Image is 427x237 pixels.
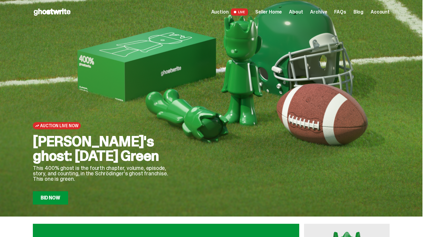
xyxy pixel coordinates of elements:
span: LIVE [231,8,248,16]
h2: [PERSON_NAME]'s ghost: [DATE] Green [33,134,177,163]
a: Bid Now [33,191,68,205]
span: Auction Live Now [40,123,78,128]
span: Auction [211,10,229,14]
p: This 400% ghost is the fourth chapter, volume, episode, story, and counting, in the Schrödinger’s... [33,165,177,182]
a: Seller Home [255,10,282,14]
a: About [289,10,303,14]
a: Auction LIVE [211,8,248,16]
a: Account [371,10,390,14]
a: Archive [310,10,327,14]
a: Blog [353,10,363,14]
a: FAQs [334,10,346,14]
